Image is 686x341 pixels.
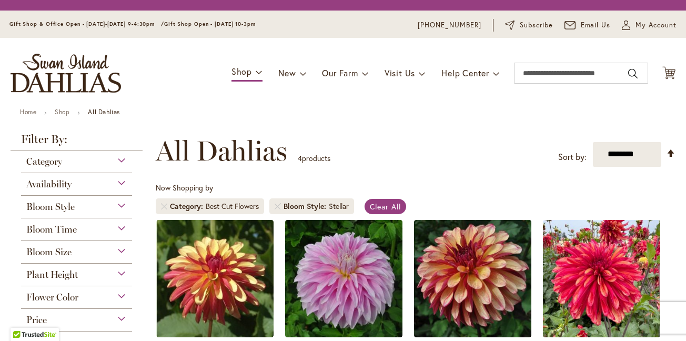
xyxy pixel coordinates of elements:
button: My Account [622,20,677,31]
span: Email Us [581,20,611,31]
a: store logo [11,54,121,93]
a: Clear All [365,199,406,214]
span: Availability [26,178,72,190]
span: Now Shopping by [156,183,213,193]
span: Category [170,201,206,212]
div: Stellar [329,201,349,212]
span: Clear All [370,202,401,212]
img: Gitts Crazy [414,220,531,337]
span: Subscribe [520,20,553,31]
span: Bloom Time [26,224,77,235]
span: Help Center [441,67,489,78]
a: [PHONE_NUMBER] [418,20,481,31]
span: Gift Shop & Office Open - [DATE]-[DATE] 9-4:30pm / [9,21,164,27]
span: Shop [231,66,252,77]
span: Plant Height [26,269,78,280]
span: Category [26,156,62,167]
a: Subscribe [505,20,553,31]
strong: Filter By: [11,134,143,151]
img: CRAZY LEGS [156,220,274,337]
a: Shop [55,108,69,116]
span: Bloom Size [26,246,72,258]
a: Gitts Crazy [414,329,531,339]
span: Bloom Style [284,201,329,212]
a: Home [20,108,36,116]
span: Our Farm [322,67,358,78]
span: Visit Us [385,67,415,78]
p: products [298,150,330,167]
span: Flower Color [26,292,78,303]
span: All Dahlias [156,135,287,167]
a: Dancin' Queen [285,329,402,339]
a: Remove Category Best Cut Flowers [161,203,167,209]
span: New [278,67,296,78]
img: Dancin' Queen [285,220,402,337]
span: My Account [635,20,677,31]
button: Search [628,65,638,82]
span: 4 [298,153,302,163]
strong: All Dahlias [88,108,120,116]
span: Gift Shop Open - [DATE] 10-3pm [164,21,256,27]
a: Email Us [564,20,611,31]
img: GITTS BRAVEHEART [543,220,660,337]
span: Bloom Style [26,201,75,213]
iframe: Launch Accessibility Center [8,304,37,333]
label: Sort by: [558,147,587,167]
a: GITTS BRAVEHEART [543,329,660,339]
a: Remove Bloom Style Stellar [275,203,281,209]
div: Best Cut Flowers [206,201,259,212]
a: CRAZY LEGS [156,329,274,339]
